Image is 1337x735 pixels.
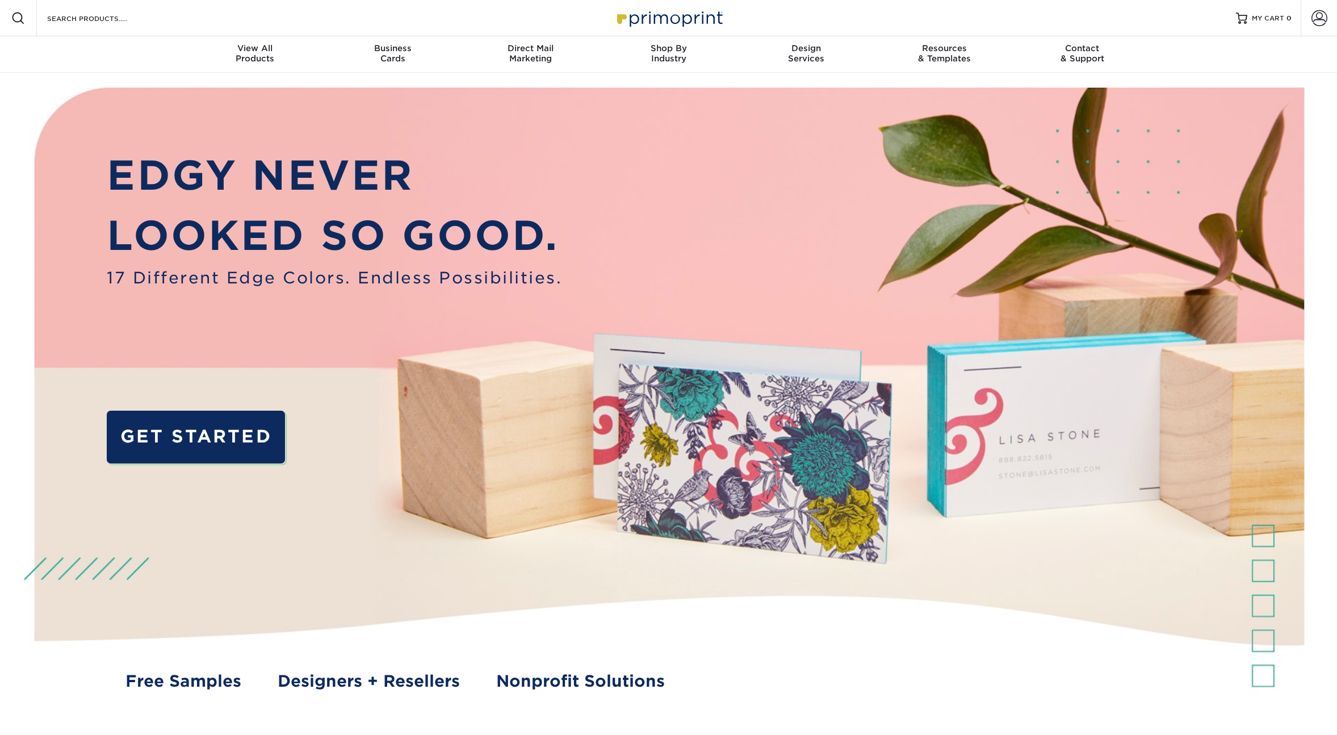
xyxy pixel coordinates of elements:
span: Direct Mail [462,43,600,53]
span: Design [737,43,875,53]
a: Direct MailMarketing [462,36,600,73]
a: Shop ByIndustry [600,36,737,73]
a: GET STARTED [107,411,285,463]
img: Primoprint [612,6,726,30]
span: MY CART [1252,14,1284,23]
a: Resources& Templates [875,36,1013,73]
p: LOOKED SO GOOD. [107,206,562,266]
span: View All [186,43,324,53]
span: 17 Different Edge Colors. Endless Possibilities. [107,266,562,290]
div: Products [186,43,324,64]
div: Marketing [462,43,600,64]
input: SEARCH PRODUCTS..... [46,11,157,25]
a: BusinessCards [324,36,462,73]
div: & Support [1013,43,1151,64]
a: Nonprofit Solutions [496,669,665,693]
div: Services [737,43,875,64]
div: Cards [324,43,462,64]
div: & Templates [875,43,1013,64]
a: Contact& Support [1013,36,1151,73]
div: Industry [600,43,737,64]
span: Resources [875,43,1013,53]
span: Business [324,43,462,53]
span: 0 [1286,14,1292,22]
p: EDGY NEVER [107,145,562,206]
a: View AllProducts [186,36,324,73]
a: DesignServices [737,36,875,73]
span: Shop By [600,43,737,53]
span: Contact [1013,43,1151,53]
a: Free Samples [125,669,241,693]
a: Designers + Resellers [278,669,460,693]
